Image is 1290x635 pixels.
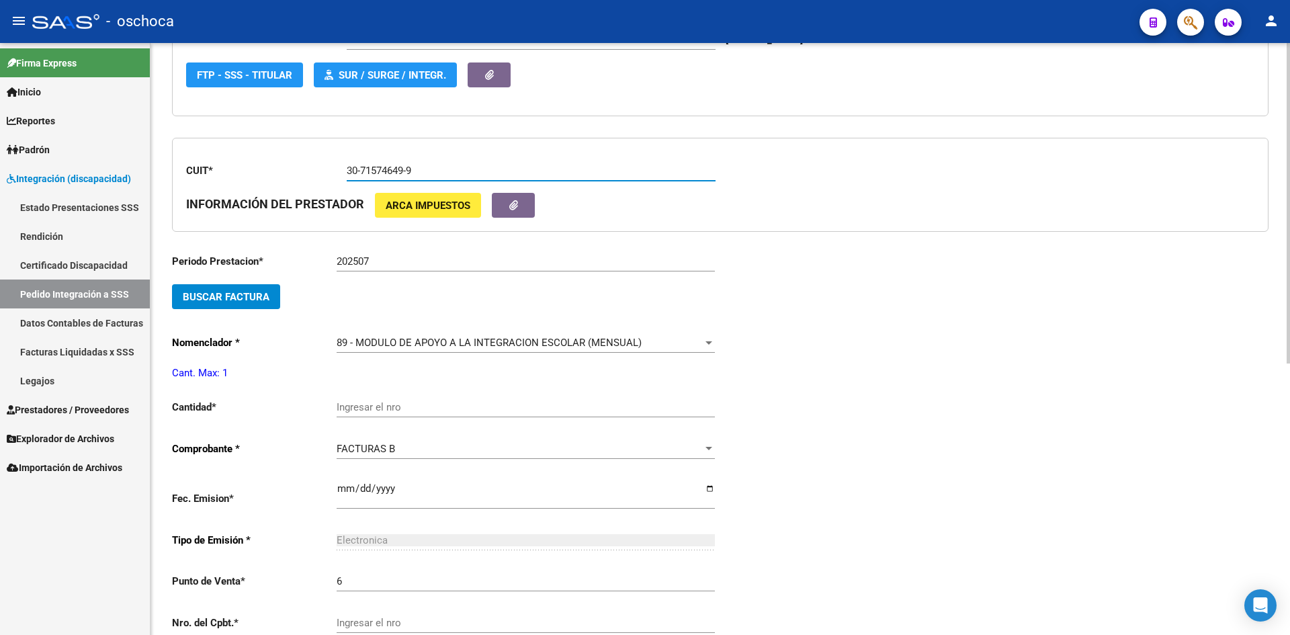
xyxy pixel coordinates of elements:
span: Buscar Factura [183,291,269,303]
button: SUR / SURGE / INTEGR. [314,62,457,87]
span: Inicio [7,85,41,99]
span: Electronica [337,534,388,546]
span: Reportes [7,114,55,128]
p: Cant. Max: 1 [172,366,720,380]
p: Nro. del Cpbt. [172,616,337,630]
p: Fec. Emision [172,491,337,506]
span: - oschoca [106,7,174,36]
span: Prestadores / Proveedores [7,403,129,417]
button: ARCA Impuestos [375,193,481,218]
span: Importación de Archivos [7,460,122,475]
div: Open Intercom Messenger [1244,589,1277,622]
span: Padrón [7,142,50,157]
span: Firma Express [7,56,77,71]
span: Integración (discapacidad) [7,171,131,186]
span: FTP - SSS - Titular [197,69,292,81]
span: 89 - MODULO DE APOYO A LA INTEGRACION ESCOLAR (MENSUAL) [337,337,642,349]
p: Comprobante * [172,441,337,456]
span: SUR / SURGE / INTEGR. [339,69,446,81]
mat-icon: menu [11,13,27,29]
p: Tipo de Emisión * [172,533,337,548]
span: ARCA Impuestos [386,200,470,212]
p: Nomenclador * [172,335,337,350]
h3: INFORMACIÓN DEL PRESTADOR [186,195,364,214]
span: Explorador de Archivos [7,431,114,446]
button: Buscar Factura [172,284,280,309]
p: Punto de Venta [172,574,337,589]
span: FACTURAS B [337,443,395,455]
mat-icon: person [1263,13,1279,29]
p: Cantidad [172,400,337,415]
p: CUIT [186,163,347,178]
button: FTP - SSS - Titular [186,62,303,87]
p: Periodo Prestacion [172,254,337,269]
